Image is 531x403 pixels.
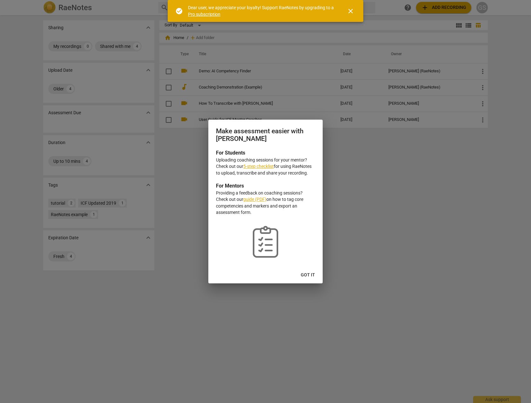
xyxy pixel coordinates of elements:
[343,3,358,19] button: Close
[243,197,266,202] a: guide (PDF)
[347,7,354,15] span: close
[216,150,245,156] b: For Students
[175,7,183,15] span: check_circle
[296,269,320,281] button: Got it
[216,183,244,189] b: For Mentors
[301,272,315,278] span: Got it
[188,4,335,17] div: Dear user, we appreciate your loyalty! Support RaeNotes by upgrading to a
[243,164,274,169] a: 5-step checklist
[216,157,315,176] p: Uploading coaching sessions for your mentor? Check out our for using RaeNotes to upload, transcri...
[216,127,315,143] h2: Make assessment easier with [PERSON_NAME]
[216,190,315,216] p: Providing a feedback on coaching sessions? Check out our on how to tag core competencies and mark...
[188,12,220,17] a: Pro subscription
